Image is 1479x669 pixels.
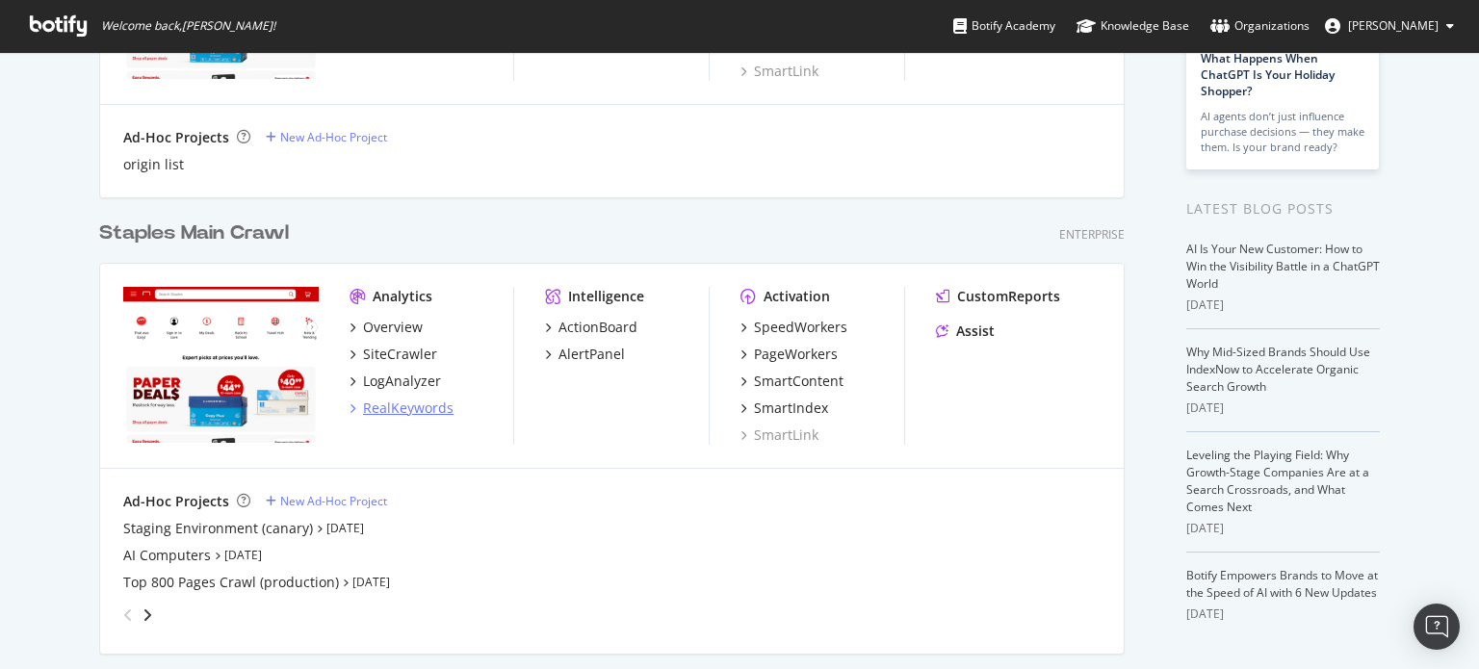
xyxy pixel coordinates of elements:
[363,318,423,337] div: Overview
[740,345,838,364] a: PageWorkers
[545,318,637,337] a: ActionBoard
[754,399,828,418] div: SmartIndex
[1210,16,1310,36] div: Organizations
[956,322,995,341] div: Assist
[1186,605,1380,623] div: [DATE]
[740,399,828,418] a: SmartIndex
[558,345,625,364] div: AlertPanel
[266,129,387,145] a: New Ad-Hoc Project
[953,16,1055,36] div: Botify Academy
[1186,296,1380,314] div: [DATE]
[280,493,387,509] div: New Ad-Hoc Project
[1186,344,1370,395] a: Why Mid-Sized Brands Should Use IndexNow to Accelerate Organic Search Growth
[1186,241,1380,292] a: AI Is Your New Customer: How to Win the Visibility Battle in a ChatGPT World
[936,322,995,341] a: Assist
[266,493,387,509] a: New Ad-Hoc Project
[1310,11,1469,41] button: [PERSON_NAME]
[740,318,847,337] a: SpeedWorkers
[123,519,313,538] a: Staging Environment (canary)
[740,425,818,445] a: SmartLink
[363,372,441,391] div: LogAnalyzer
[350,372,441,391] a: LogAnalyzer
[123,546,211,565] a: AI Computers
[754,345,838,364] div: PageWorkers
[350,399,454,418] a: RealKeywords
[101,18,275,34] span: Welcome back, [PERSON_NAME] !
[280,129,387,145] div: New Ad-Hoc Project
[326,520,364,536] a: [DATE]
[936,287,1060,306] a: CustomReports
[363,345,437,364] div: SiteCrawler
[1186,520,1380,537] div: [DATE]
[545,345,625,364] a: AlertPanel
[123,573,339,592] a: Top 800 Pages Crawl (production)
[1186,198,1380,219] div: Latest Blog Posts
[1186,399,1380,417] div: [DATE]
[123,155,184,174] a: origin list
[957,287,1060,306] div: CustomReports
[754,318,847,337] div: SpeedWorkers
[1059,226,1125,243] div: Enterprise
[116,600,141,630] div: angle-left
[99,219,289,247] div: Staples Main Crawl
[1186,567,1378,601] a: Botify Empowers Brands to Move at the Speed of AI with 6 New Updates
[123,287,319,443] img: staples.com
[754,372,843,391] div: SmartContent
[350,318,423,337] a: Overview
[141,605,154,625] div: angle-right
[123,128,229,147] div: Ad-Hoc Projects
[352,574,390,590] a: [DATE]
[1201,109,1364,155] div: AI agents don’t just influence purchase decisions — they make them. Is your brand ready?
[1414,604,1460,650] div: Open Intercom Messenger
[350,345,437,364] a: SiteCrawler
[1348,17,1439,34] span: Taylor Brantley
[568,287,644,306] div: Intelligence
[558,318,637,337] div: ActionBoard
[1186,447,1369,515] a: Leveling the Playing Field: Why Growth-Stage Companies Are at a Search Crossroads, and What Comes...
[740,62,818,81] a: SmartLink
[224,547,262,563] a: [DATE]
[99,219,297,247] a: Staples Main Crawl
[123,492,229,511] div: Ad-Hoc Projects
[363,399,454,418] div: RealKeywords
[740,372,843,391] a: SmartContent
[764,287,830,306] div: Activation
[373,287,432,306] div: Analytics
[1077,16,1189,36] div: Knowledge Base
[1201,50,1335,99] a: What Happens When ChatGPT Is Your Holiday Shopper?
